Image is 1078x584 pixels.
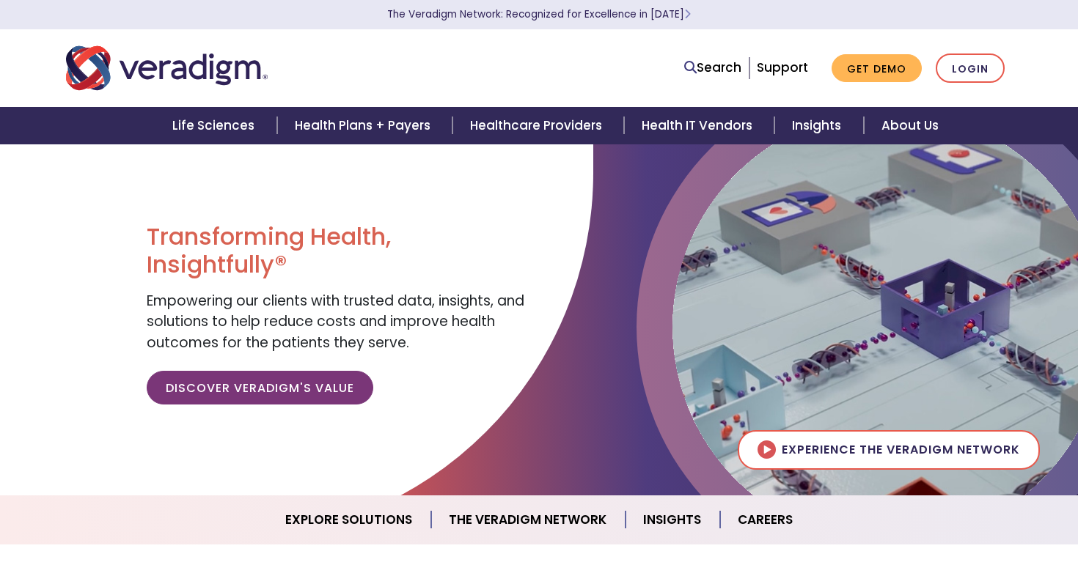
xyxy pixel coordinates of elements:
[864,107,956,144] a: About Us
[147,223,528,279] h1: Transforming Health, Insightfully®
[624,107,774,144] a: Health IT Vendors
[720,501,810,539] a: Careers
[147,291,524,352] span: Empowering our clients with trusted data, insights, and solutions to help reduce costs and improv...
[684,58,741,78] a: Search
[626,501,720,539] a: Insights
[757,59,808,76] a: Support
[452,107,624,144] a: Healthcare Providers
[431,501,626,539] a: The Veradigm Network
[387,7,691,21] a: The Veradigm Network: Recognized for Excellence in [DATE]Learn More
[684,7,691,21] span: Learn More
[936,53,1005,84] a: Login
[147,371,373,404] a: Discover Veradigm's Value
[268,501,431,539] a: Explore Solutions
[66,44,268,92] img: Veradigm logo
[155,107,276,144] a: Life Sciences
[774,107,863,144] a: Insights
[832,54,922,83] a: Get Demo
[277,107,452,144] a: Health Plans + Payers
